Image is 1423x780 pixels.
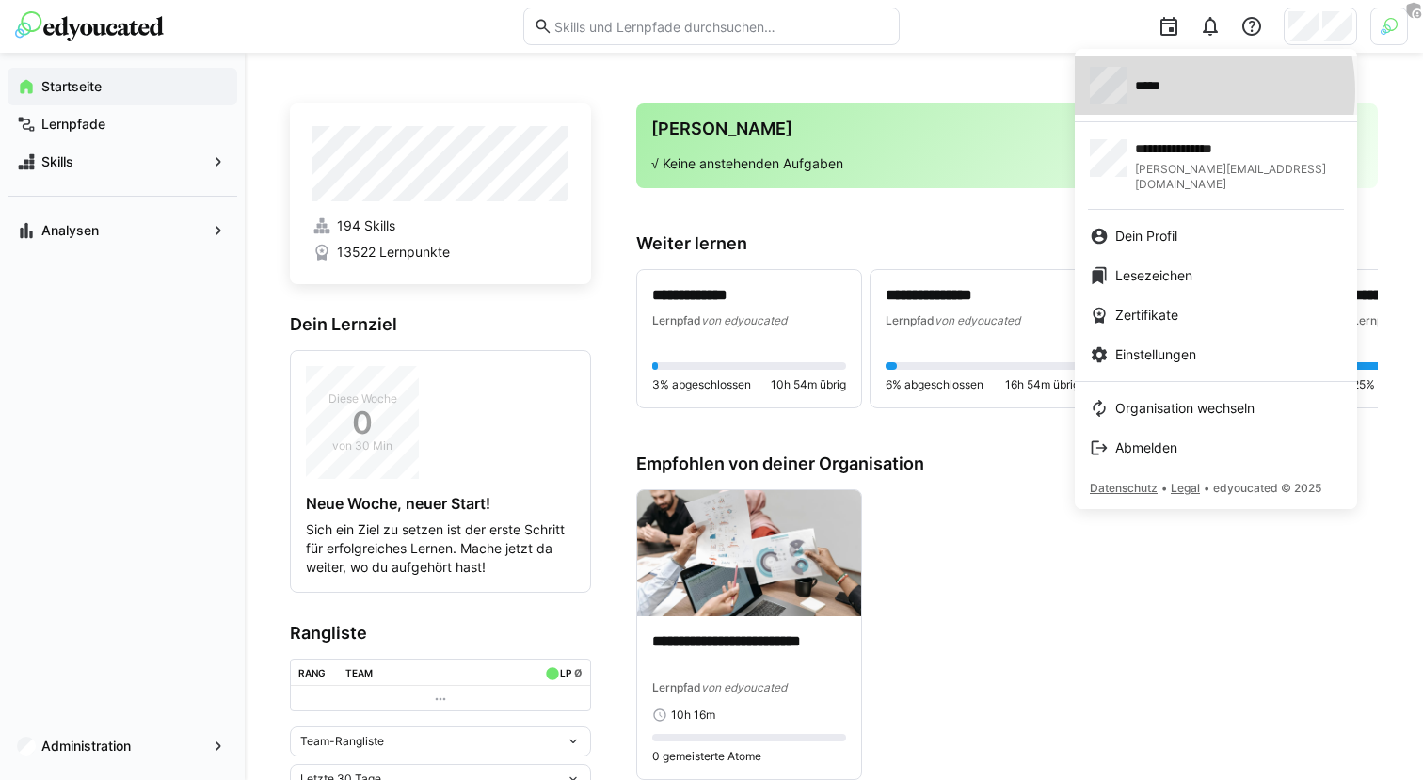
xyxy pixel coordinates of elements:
[1171,481,1200,495] span: Legal
[1135,162,1342,192] span: [PERSON_NAME][EMAIL_ADDRESS][DOMAIN_NAME]
[1115,399,1255,418] span: Organisation wechseln
[1115,227,1177,246] span: Dein Profil
[1115,438,1177,457] span: Abmelden
[1115,306,1178,325] span: Zertifikate
[1115,266,1192,285] span: Lesezeichen
[1161,481,1167,495] span: •
[1115,345,1196,364] span: Einstellungen
[1204,481,1209,495] span: •
[1090,481,1158,495] span: Datenschutz
[1213,481,1321,495] span: edyoucated © 2025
